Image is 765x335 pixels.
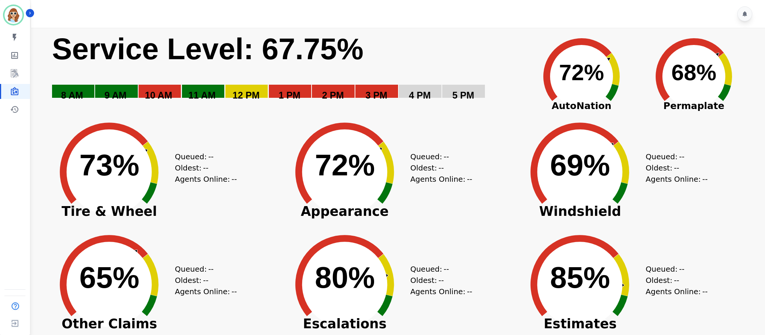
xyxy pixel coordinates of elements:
span: -- [679,263,684,275]
div: Oldest: [175,162,231,173]
span: Other Claims [44,320,175,328]
span: -- [467,173,472,185]
text: 80% [315,261,375,294]
text: 12 PM [233,90,259,100]
div: Agents Online: [646,173,709,185]
span: -- [444,151,449,162]
span: -- [444,263,449,275]
text: 73% [79,148,139,182]
text: 5 PM [452,90,474,100]
span: AutoNation [525,99,638,113]
span: Windshield [514,208,646,215]
div: Agents Online: [410,173,474,185]
span: -- [203,275,208,286]
span: -- [438,275,444,286]
span: -- [702,286,708,297]
div: Queued: [410,151,467,162]
div: Queued: [175,263,231,275]
img: Bordered avatar [4,6,22,24]
span: -- [231,286,237,297]
span: Estimates [514,320,646,328]
div: Queued: [646,263,702,275]
span: -- [203,162,208,173]
span: -- [208,263,213,275]
div: Queued: [646,151,702,162]
div: Agents Online: [175,173,239,185]
span: -- [438,162,444,173]
text: 2 PM [322,90,344,100]
text: 1 PM [279,90,300,100]
div: Oldest: [410,162,467,173]
span: Appearance [279,208,410,215]
text: 85% [550,261,610,294]
div: Queued: [410,263,467,275]
text: 69% [550,148,610,182]
span: Tire & Wheel [44,208,175,215]
text: 9 AM [104,90,127,100]
span: Escalations [279,320,410,328]
text: 8 AM [61,90,83,100]
text: 4 PM [409,90,431,100]
text: 10 AM [145,90,172,100]
span: -- [467,286,472,297]
div: Oldest: [175,275,231,286]
span: -- [674,275,679,286]
text: Service Level: 67.75% [52,32,364,66]
text: 3 PM [365,90,387,100]
text: 72% [559,60,604,85]
text: 11 AM [188,90,216,100]
span: -- [231,173,237,185]
div: Oldest: [410,275,467,286]
div: Agents Online: [175,286,239,297]
span: -- [674,162,679,173]
text: 65% [79,261,139,294]
svg: Service Level: 0% [51,31,521,111]
span: -- [679,151,684,162]
div: Oldest: [646,162,702,173]
div: Agents Online: [410,286,474,297]
span: -- [702,173,708,185]
div: Oldest: [646,275,702,286]
div: Agents Online: [646,286,709,297]
text: 68% [671,60,716,85]
span: Permaplate [638,99,750,113]
div: Queued: [175,151,231,162]
span: -- [208,151,213,162]
text: 72% [315,148,375,182]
